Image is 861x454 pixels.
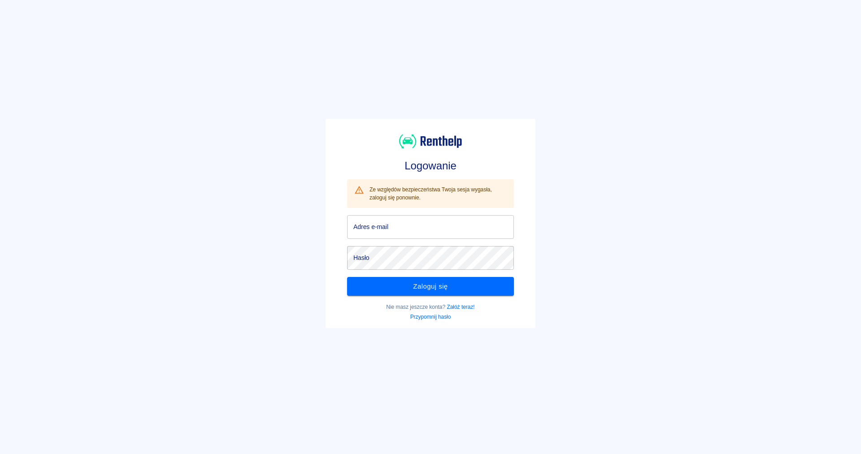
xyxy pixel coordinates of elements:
[410,314,451,320] a: Przypomnij hasło
[347,160,514,172] h3: Logowanie
[347,303,514,311] p: Nie masz jeszcze konta?
[399,133,462,150] img: Renthelp logo
[370,182,507,205] div: Ze względów bezpieczeństwa Twoja sesja wygasła, zaloguj się ponownie.
[347,277,514,296] button: Zaloguj się
[447,304,474,310] a: Załóż teraz!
